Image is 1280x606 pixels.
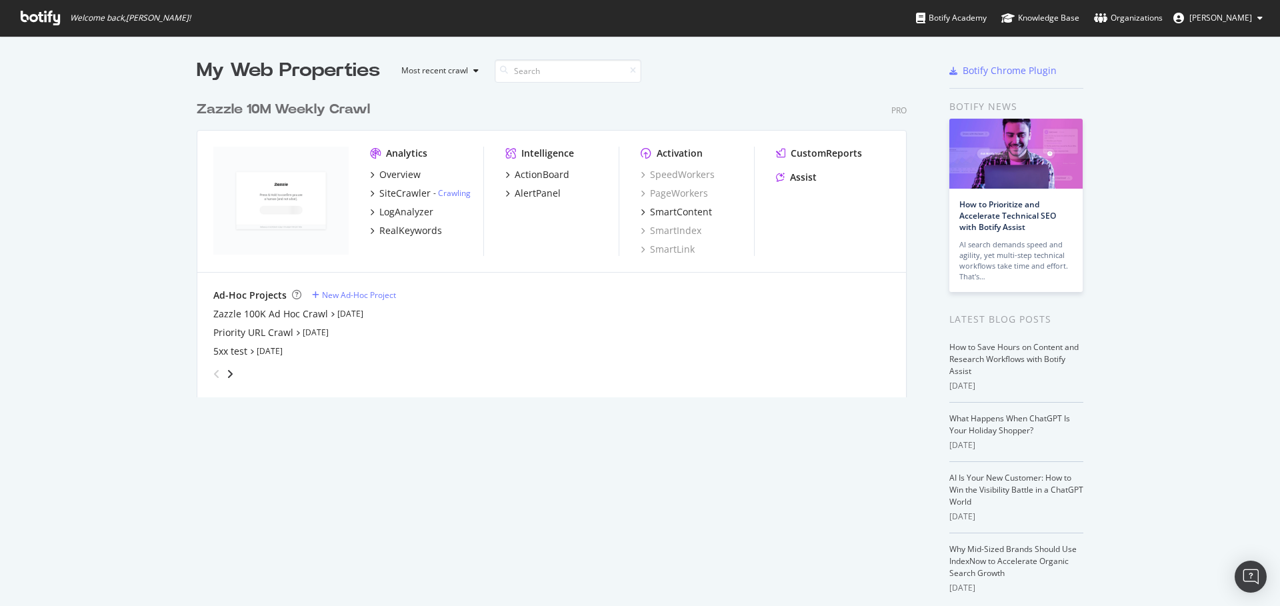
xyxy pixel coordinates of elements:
[391,60,484,81] button: Most recent crawl
[322,289,396,301] div: New Ad-Hoc Project
[225,367,235,381] div: angle-right
[790,171,817,184] div: Assist
[379,187,431,200] div: SiteCrawler
[521,147,574,160] div: Intelligence
[641,243,695,256] a: SmartLink
[370,224,442,237] a: RealKeywords
[641,224,701,237] a: SmartIndex
[386,147,427,160] div: Analytics
[949,439,1083,451] div: [DATE]
[1235,561,1267,593] div: Open Intercom Messenger
[776,147,862,160] a: CustomReports
[949,341,1079,377] a: How to Save Hours on Content and Research Workflows with Botify Assist
[891,105,907,116] div: Pro
[776,171,817,184] a: Assist
[949,472,1083,507] a: AI Is Your New Customer: How to Win the Visibility Battle in a ChatGPT World
[641,187,708,200] a: PageWorkers
[213,326,293,339] a: Priority URL Crawl
[505,187,561,200] a: AlertPanel
[197,57,380,84] div: My Web Properties
[959,199,1056,233] a: How to Prioritize and Accelerate Technical SEO with Botify Assist
[197,100,375,119] a: Zazzle 10M Weekly Crawl
[208,363,225,385] div: angle-left
[213,307,328,321] a: Zazzle 100K Ad Hoc Crawl
[791,147,862,160] div: CustomReports
[515,187,561,200] div: AlertPanel
[495,59,641,83] input: Search
[379,168,421,181] div: Overview
[949,119,1083,189] img: How to Prioritize and Accelerate Technical SEO with Botify Assist
[213,147,349,255] img: zazzle.com
[949,64,1057,77] a: Botify Chrome Plugin
[505,168,569,181] a: ActionBoard
[1001,11,1079,25] div: Knowledge Base
[337,308,363,319] a: [DATE]
[379,224,442,237] div: RealKeywords
[657,147,703,160] div: Activation
[1163,7,1273,29] button: [PERSON_NAME]
[949,511,1083,523] div: [DATE]
[1094,11,1163,25] div: Organizations
[959,239,1073,282] div: AI search demands speed and agility, yet multi-step technical workflows take time and effort. Tha...
[370,187,471,200] a: SiteCrawler- Crawling
[949,543,1077,579] a: Why Mid-Sized Brands Should Use IndexNow to Accelerate Organic Search Growth
[650,205,712,219] div: SmartContent
[433,187,471,199] div: -
[949,312,1083,327] div: Latest Blog Posts
[963,64,1057,77] div: Botify Chrome Plugin
[213,345,247,358] a: 5xx test
[257,345,283,357] a: [DATE]
[641,168,715,181] a: SpeedWorkers
[312,289,396,301] a: New Ad-Hoc Project
[641,205,712,219] a: SmartContent
[949,413,1070,436] a: What Happens When ChatGPT Is Your Holiday Shopper?
[438,187,471,199] a: Crawling
[949,380,1083,392] div: [DATE]
[70,13,191,23] span: Welcome back, [PERSON_NAME] !
[401,67,468,75] div: Most recent crawl
[197,100,370,119] div: Zazzle 10M Weekly Crawl
[370,168,421,181] a: Overview
[916,11,987,25] div: Botify Academy
[213,289,287,302] div: Ad-Hoc Projects
[379,205,433,219] div: LogAnalyzer
[303,327,329,338] a: [DATE]
[949,99,1083,114] div: Botify news
[370,205,433,219] a: LogAnalyzer
[197,84,917,397] div: grid
[949,582,1083,594] div: [DATE]
[515,168,569,181] div: ActionBoard
[1189,12,1252,23] span: Karena Yang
